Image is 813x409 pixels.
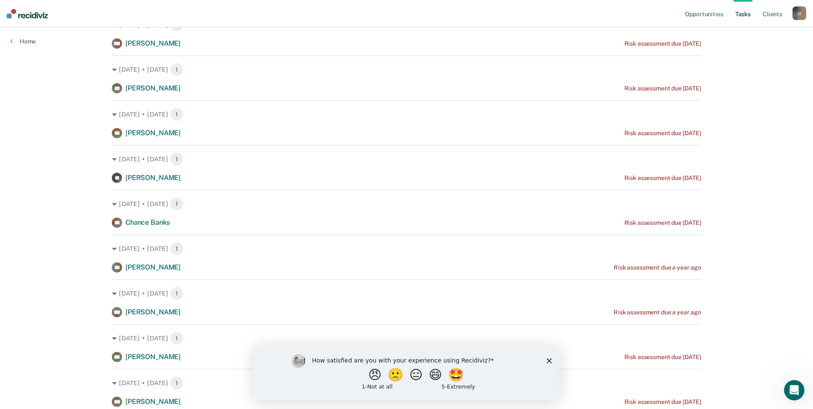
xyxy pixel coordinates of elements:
iframe: Intercom live chat [784,380,804,400]
span: 1 [170,197,184,211]
div: Risk assessment due [DATE] [624,219,701,226]
div: [DATE] • [DATE] 1 [112,152,701,166]
img: Recidiviz [7,9,48,18]
div: Risk assessment due [DATE] [624,398,701,406]
div: J J [793,6,806,20]
span: 1 [170,331,184,345]
div: [DATE] • [DATE] 1 [112,287,701,300]
div: Risk assessment due [DATE] [624,174,701,182]
a: Home [10,38,36,45]
span: [PERSON_NAME] [125,39,181,47]
iframe: Survey by Kim from Recidiviz [254,345,559,400]
span: [PERSON_NAME] [125,263,181,271]
div: [DATE] • [DATE] 1 [112,331,701,345]
span: 1 [170,287,184,300]
span: [PERSON_NAME] [125,353,181,361]
div: Risk assessment due a year ago [614,309,701,316]
span: Chance Banks [125,218,170,226]
span: [PERSON_NAME] [125,174,181,182]
div: [DATE] • [DATE] 1 [112,107,701,121]
span: 1 [170,242,184,255]
span: 1 [170,152,184,166]
span: [PERSON_NAME] [125,129,181,137]
div: Risk assessment due a year ago [614,264,701,271]
span: [PERSON_NAME] [125,84,181,92]
span: [PERSON_NAME] [125,397,181,406]
span: 1 [170,63,184,76]
div: Risk assessment due [DATE] [624,130,701,137]
div: [DATE] • [DATE] 1 [112,63,701,76]
button: JJ [793,6,806,20]
div: Risk assessment due [DATE] [624,85,701,92]
div: Risk assessment due [DATE] [624,40,701,47]
span: 1 [170,107,184,121]
span: 1 [170,376,184,390]
div: [DATE] • [DATE] 1 [112,376,701,390]
span: [PERSON_NAME] [125,308,181,316]
div: Risk assessment due [DATE] [624,354,701,361]
div: [DATE] • [DATE] 1 [112,197,701,211]
div: [DATE] • [DATE] 1 [112,242,701,255]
